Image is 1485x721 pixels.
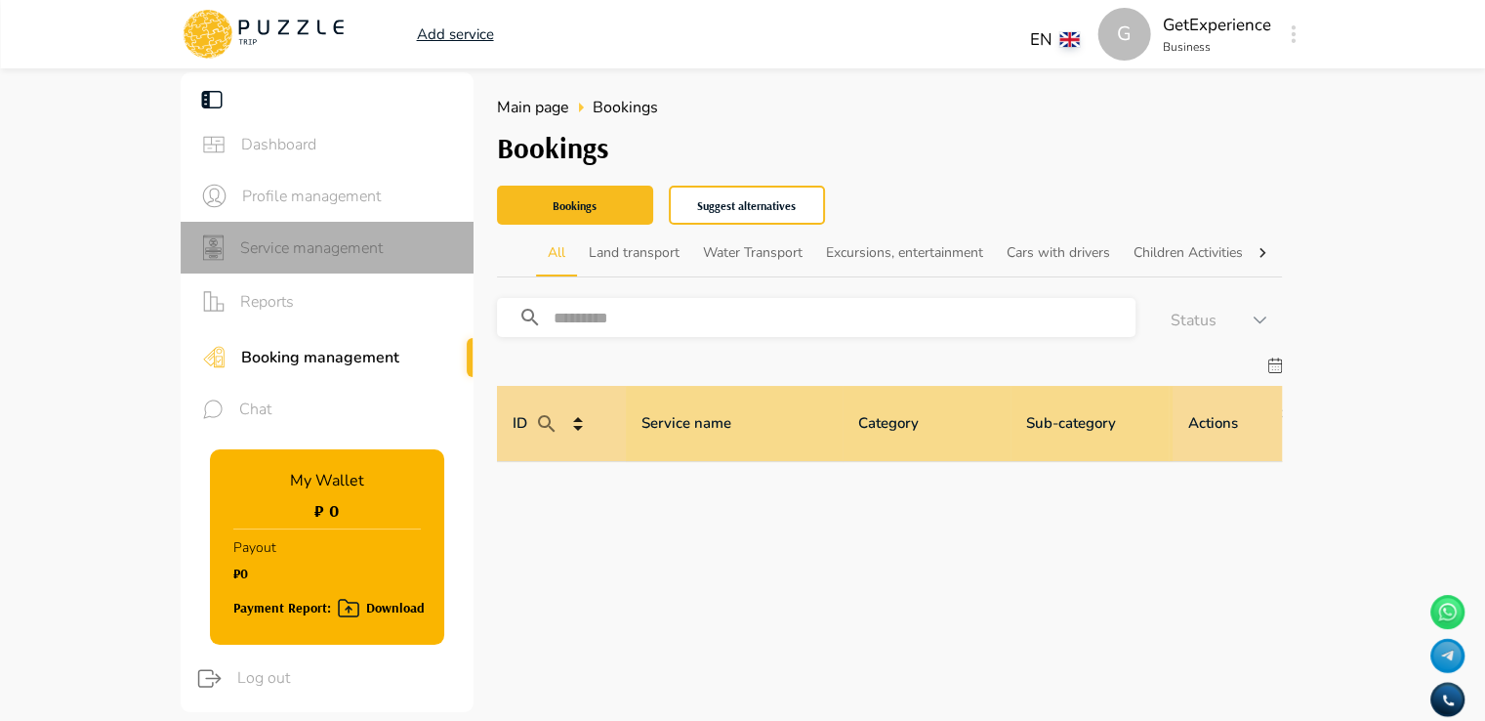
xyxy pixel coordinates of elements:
button: Payment Report: Download [233,586,425,620]
span: Dashboard [241,133,458,156]
img: lang [1060,32,1080,47]
div: logoutLog out [176,653,474,704]
button: sidebar icons [196,178,232,214]
button: Suggest alternatives [669,186,825,225]
p: Payout [233,530,276,566]
button: Children Activities [1122,230,1255,276]
p: Service name [641,412,731,435]
nav: breadcrumb [497,96,1282,119]
span: Bookings [593,96,658,119]
div: sidebar iconsChat [181,385,474,434]
button: sidebar icons [196,281,230,321]
button: search [511,298,565,337]
p: Sub-category [1026,412,1116,435]
button: Excursions, entertainment [814,230,995,276]
div: G [1098,8,1151,61]
div: sidebar iconsProfile management [181,170,474,222]
span: Reports [240,290,458,314]
a: Main page [497,96,569,119]
span: Profile management [242,185,458,208]
p: Business [1163,38,1271,56]
span: Chat [239,398,458,421]
p: EN [1030,27,1052,53]
button: sidebar icons [196,393,229,426]
button: All [536,230,577,276]
div: Payment Report: Download [233,596,425,620]
h3: Bookings [497,131,1282,165]
button: sidebar icons [196,230,230,266]
span: Service management [240,236,458,260]
div: Status [1135,309,1282,337]
a: Add service [417,23,494,46]
p: My Wallet [290,469,364,492]
div: sidebar iconsBooking management [181,329,474,385]
button: logout [191,660,227,697]
p: ID [513,404,566,444]
p: Actions [1188,412,1238,435]
div: sidebar iconsService management [181,222,474,274]
button: sidebar icons [196,337,231,377]
div: scrollable tabs example [536,230,1243,276]
p: Category [858,412,919,435]
span: Main page [497,97,569,118]
span: Booking management [241,346,458,369]
p: GetExperience [1163,13,1271,38]
h1: ₽0 [233,566,276,581]
div: sidebar iconsReports [181,274,474,329]
div: sidebar iconsDashboard [181,119,474,170]
button: Bookings [497,186,653,225]
button: Water Transport [691,230,814,276]
button: Cars with drivers [995,230,1122,276]
span: Log out [237,666,458,690]
button: sidebar icons [196,127,231,162]
h1: ₽ 0 [314,500,339,521]
button: Land transport [577,230,691,276]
